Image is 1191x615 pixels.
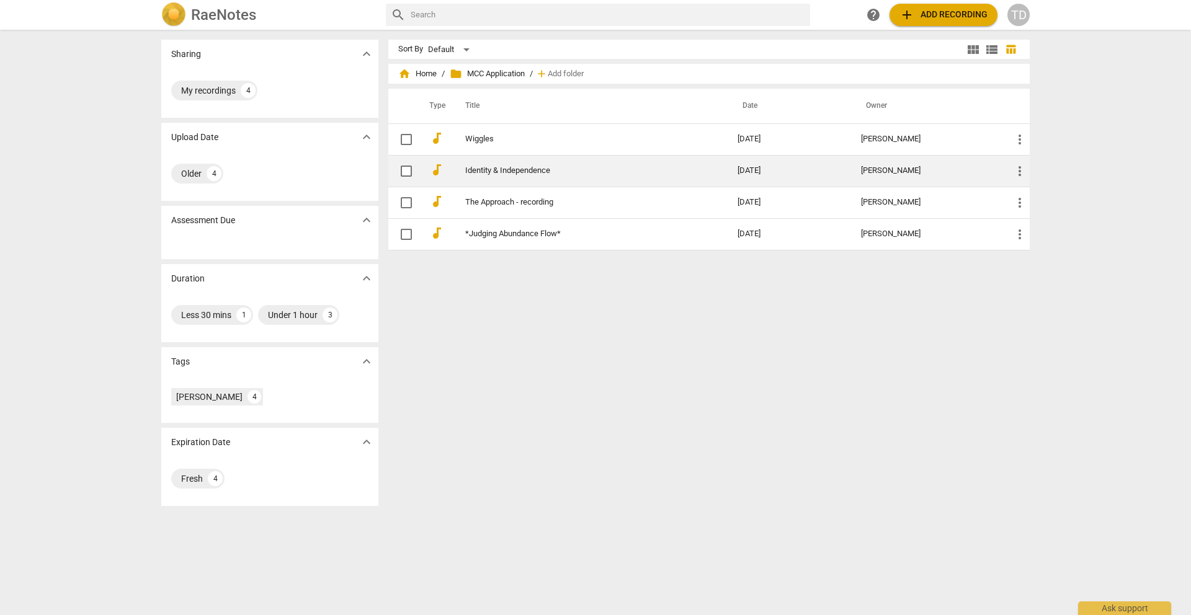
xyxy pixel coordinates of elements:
td: [DATE] [728,123,851,155]
div: 4 [248,390,261,404]
span: home [398,68,411,80]
span: audiotrack [429,162,444,177]
a: *Judging Abundance Flow* [465,229,693,239]
span: expand_more [359,130,374,144]
div: Sort By [398,45,423,54]
span: Home [398,68,437,80]
p: Duration [171,272,205,285]
button: Show more [357,433,376,451]
a: The Approach - recording [465,198,693,207]
div: 3 [323,307,337,322]
span: / [530,69,533,79]
span: add [899,7,914,22]
div: [PERSON_NAME] [861,229,993,239]
span: view_list [984,42,999,57]
span: help [866,7,881,22]
div: [PERSON_NAME] [176,391,243,403]
span: expand_more [359,46,374,61]
img: Logo [161,2,186,27]
input: Search [411,5,805,25]
button: Show more [357,352,376,371]
span: more_vert [1012,195,1027,210]
span: table_chart [1005,43,1017,55]
h2: RaeNotes [191,6,256,24]
span: audiotrack [429,194,444,209]
p: Expiration Date [171,436,230,449]
td: [DATE] [728,155,851,187]
div: Less 30 mins [181,309,231,321]
p: Assessment Due [171,214,235,227]
button: Table view [1001,40,1020,59]
div: [PERSON_NAME] [861,135,993,144]
span: audiotrack [429,226,444,241]
div: Ask support [1078,601,1171,615]
div: 4 [207,166,221,181]
span: audiotrack [429,131,444,146]
div: [PERSON_NAME] [861,198,993,207]
span: expand_more [359,271,374,286]
td: [DATE] [728,218,851,250]
span: more_vert [1012,132,1027,147]
span: add [535,68,548,80]
span: search [391,7,406,22]
span: / [442,69,445,79]
div: [PERSON_NAME] [861,166,993,175]
button: Show more [357,45,376,63]
div: Default [428,40,474,60]
p: Upload Date [171,131,218,144]
button: Show more [357,269,376,288]
th: Owner [851,89,1002,123]
div: My recordings [181,84,236,97]
td: [DATE] [728,187,851,218]
div: 4 [208,471,223,486]
div: 1 [236,307,251,322]
th: Title [450,89,728,123]
button: Show more [357,211,376,229]
button: TD [1007,4,1030,26]
button: Show more [357,128,376,146]
span: Add folder [548,69,584,79]
th: Type [419,89,450,123]
span: more_vert [1012,227,1027,242]
span: expand_more [359,213,374,228]
a: Wiggles [465,135,693,144]
span: MCC Application [450,68,525,80]
a: Identity & Independence [465,166,693,175]
button: List view [983,40,1001,59]
div: Older [181,167,202,180]
div: Under 1 hour [268,309,318,321]
button: Upload [890,4,997,26]
span: folder [450,68,462,80]
p: Tags [171,355,190,368]
th: Date [728,89,851,123]
span: view_module [966,42,981,57]
span: more_vert [1012,164,1027,179]
span: expand_more [359,435,374,449]
a: Help [862,4,885,26]
span: expand_more [359,354,374,369]
div: Fresh [181,472,203,485]
div: 4 [241,83,256,98]
a: LogoRaeNotes [161,2,376,27]
button: Tile view [964,40,983,59]
span: Add recording [899,7,988,22]
p: Sharing [171,48,201,61]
